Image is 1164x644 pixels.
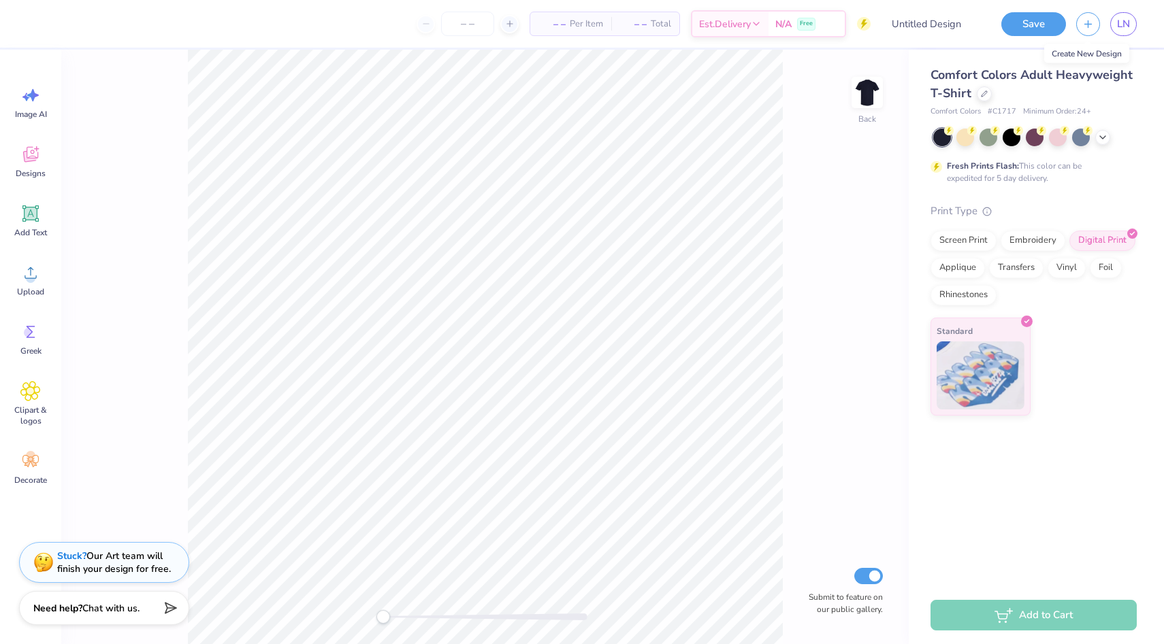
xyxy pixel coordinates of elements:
[441,12,494,36] input: – –
[1023,106,1091,118] span: Minimum Order: 24 +
[854,79,881,106] img: Back
[800,19,813,29] span: Free
[931,106,981,118] span: Comfort Colors
[14,227,47,238] span: Add Text
[1069,231,1135,251] div: Digital Print
[699,17,751,31] span: Est. Delivery
[651,17,671,31] span: Total
[931,258,985,278] div: Applique
[8,405,53,426] span: Clipart & logos
[988,106,1016,118] span: # C1717
[1001,231,1065,251] div: Embroidery
[14,475,47,486] span: Decorate
[947,160,1114,184] div: This color can be expedited for 5 day delivery.
[937,324,973,338] span: Standard
[931,67,1133,101] span: Comfort Colors Adult Heavyweight T-Shirt
[989,258,1044,278] div: Transfers
[947,160,1019,171] strong: Fresh Prints Flash:
[931,231,997,251] div: Screen Print
[1117,16,1130,32] span: LN
[20,345,42,356] span: Greek
[57,549,86,562] strong: Stuck?
[1044,44,1129,63] div: Create New Design
[33,602,82,615] strong: Need help?
[1090,258,1122,278] div: Foil
[619,17,647,31] span: – –
[1110,12,1137,36] a: LN
[801,591,883,615] label: Submit to feature on our public gallery.
[1001,12,1066,36] button: Save
[17,286,44,297] span: Upload
[15,109,47,120] span: Image AI
[931,285,997,305] div: Rhinestones
[570,17,603,31] span: Per Item
[858,113,876,125] div: Back
[1048,258,1086,278] div: Vinyl
[376,610,390,624] div: Accessibility label
[538,17,566,31] span: – –
[881,10,981,37] input: Untitled Design
[57,549,171,575] div: Our Art team will finish your design for free.
[82,602,140,615] span: Chat with us.
[931,203,1137,219] div: Print Type
[16,168,46,179] span: Designs
[775,17,792,31] span: N/A
[937,341,1024,409] img: Standard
